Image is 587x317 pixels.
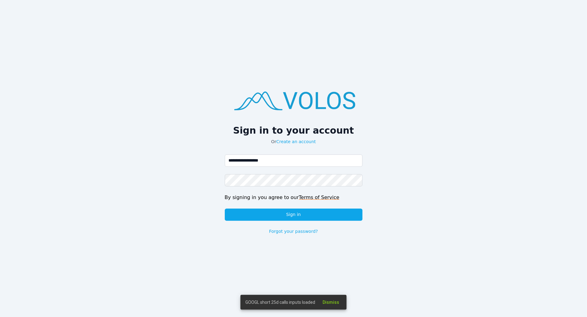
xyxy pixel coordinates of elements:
[323,300,339,305] span: Dismiss
[269,228,318,234] a: Forgot your password?
[299,194,339,200] a: Terms of Service
[225,83,363,117] img: logo.png
[318,297,344,308] button: Dismiss
[225,125,363,136] h2: Sign in to your account
[245,299,315,305] span: GOOGL short 25d calls inputs loaded
[276,139,316,144] a: Create an account
[225,209,363,221] button: Sign in
[225,194,363,201] div: By signing in you agree to our
[225,139,363,145] p: Or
